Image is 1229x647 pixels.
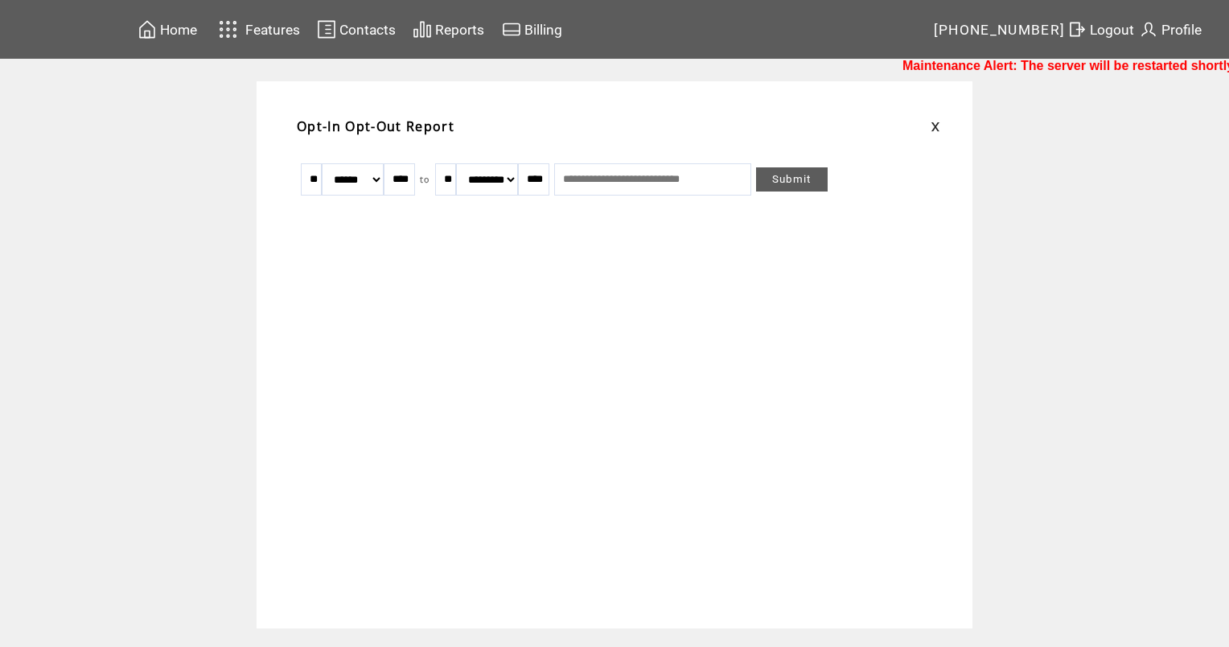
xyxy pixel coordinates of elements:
a: Logout [1065,17,1137,42]
img: home.svg [138,19,157,39]
span: [PHONE_NUMBER] [934,22,1066,38]
a: Features [212,14,302,45]
img: contacts.svg [317,19,336,39]
img: features.svg [214,16,242,43]
span: Home [160,22,197,38]
span: Opt-In Opt-Out Report [297,117,454,135]
a: Submit [756,167,828,192]
img: exit.svg [1067,19,1087,39]
span: Profile [1161,22,1202,38]
span: to [420,174,430,185]
img: chart.svg [413,19,432,39]
span: Reports [435,22,484,38]
span: Features [245,22,300,38]
span: Contacts [339,22,396,38]
a: Contacts [314,17,398,42]
a: Profile [1137,17,1204,42]
a: Home [135,17,199,42]
a: Billing [499,17,565,42]
span: Billing [524,22,562,38]
img: profile.svg [1139,19,1158,39]
span: Logout [1090,22,1134,38]
a: Reports [410,17,487,42]
img: creidtcard.svg [502,19,521,39]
